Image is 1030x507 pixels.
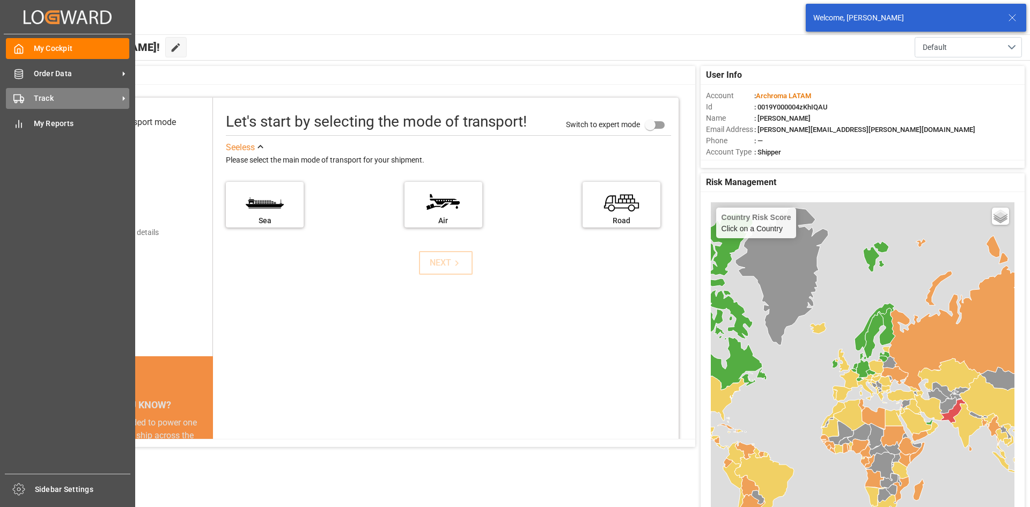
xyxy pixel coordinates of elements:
span: Account Type [706,146,754,158]
span: Email Address [706,124,754,135]
span: : [PERSON_NAME][EMAIL_ADDRESS][PERSON_NAME][DOMAIN_NAME] [754,126,975,134]
span: My Reports [34,118,130,129]
span: Phone [706,135,754,146]
span: : 0019Y000004zKhIQAU [754,103,828,111]
div: Welcome, [PERSON_NAME] [813,12,998,24]
span: User Info [706,69,742,82]
span: Order Data [34,68,119,79]
span: Archroma LATAM [756,92,811,100]
div: DID YOU KNOW? [58,394,213,416]
span: Id [706,101,754,113]
h4: Country Risk Score [722,213,791,222]
div: Please select the main mode of transport for your shipment. [226,154,671,167]
span: Risk Management [706,176,776,189]
a: Layers [992,208,1009,225]
div: NEXT [430,256,462,269]
div: Let's start by selecting the mode of transport! [226,111,527,133]
span: : — [754,137,763,145]
div: Sea [231,215,298,226]
div: Click on a Country [722,213,791,233]
span: Hello [PERSON_NAME]! [45,37,160,57]
span: Switch to expert mode [566,120,640,128]
span: Name [706,113,754,124]
span: Default [923,42,947,53]
button: NEXT [419,251,473,275]
a: My Reports [6,113,129,134]
div: See less [226,141,255,154]
span: Track [34,93,119,104]
a: My Cockpit [6,38,129,59]
span: My Cockpit [34,43,130,54]
span: : [754,92,811,100]
span: Sidebar Settings [35,484,131,495]
span: : [PERSON_NAME] [754,114,811,122]
div: The energy needed to power one large container ship across the ocean in a single day is the same ... [71,416,200,494]
div: Road [588,215,655,226]
span: : Shipper [754,148,781,156]
div: Air [410,215,477,226]
button: next slide / item [198,416,213,506]
button: open menu [915,37,1022,57]
span: Account [706,90,754,101]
